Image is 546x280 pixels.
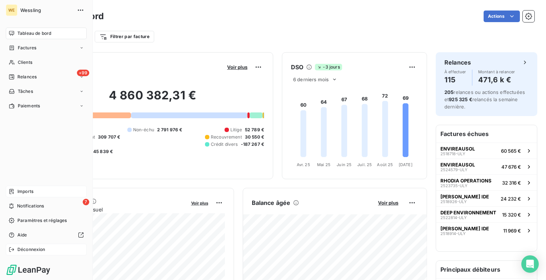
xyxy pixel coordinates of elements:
[444,89,453,95] span: 205
[501,164,521,170] span: 47 676 €
[444,58,471,67] h6: Relances
[317,162,331,167] tspan: Mai 25
[436,158,537,174] button: ENVIREAUSOL2524579-ULY47 676 €
[297,162,310,167] tspan: Avr. 25
[291,63,303,71] h6: DSO
[436,261,537,278] h6: Principaux débiteurs
[337,162,352,167] tspan: Juin 25
[478,74,515,86] h4: 471,6 k €
[436,206,537,222] button: DEEP ENVIRONNEMENT2522814-ULY15 320 €
[245,134,264,140] span: 30 550 €
[502,180,521,186] span: 32 316 €
[6,264,51,276] img: Logo LeanPay
[230,127,242,133] span: Litige
[436,125,537,143] h6: Factures échues
[440,168,467,172] span: 2524579-ULY
[225,64,250,70] button: Voir plus
[17,203,44,209] span: Notifications
[377,162,393,167] tspan: Août 25
[293,77,329,82] span: 6 derniers mois
[252,198,291,207] h6: Balance âgée
[17,246,45,253] span: Déconnexion
[503,228,521,234] span: 11 969 €
[41,88,264,110] h2: 4 860 382,31 €
[502,212,521,218] span: 15 320 €
[478,70,515,74] span: Montant à relancer
[440,194,489,199] span: [PERSON_NAME] IDE
[357,162,372,167] tspan: Juil. 25
[191,201,208,206] span: Voir plus
[20,7,73,13] span: Wessling
[6,229,87,241] a: Aide
[211,141,238,148] span: Crédit divers
[77,70,89,76] span: +99
[41,206,186,213] span: Chiffre d'affaires mensuel
[440,184,467,188] span: 2523735-ULY
[440,162,475,168] span: ENVIREAUSOL
[399,162,412,167] tspan: [DATE]
[378,200,398,206] span: Voir plus
[444,89,525,110] span: relances ou actions effectuées et relancés la semaine dernière.
[241,141,264,148] span: -187 267 €
[17,232,27,238] span: Aide
[444,74,466,86] h4: 115
[440,146,475,152] span: ENVIREAUSOL
[440,210,496,215] span: DEEP ENVIRONNEMENT
[315,64,342,70] span: -3 jours
[133,127,154,133] span: Non-échu
[436,143,537,158] button: ENVIREAUSOL2518718-ULY60 565 €
[444,70,466,74] span: À effectuer
[18,45,36,51] span: Factures
[436,190,537,206] button: [PERSON_NAME] IDE2518926-ULY24 232 €
[484,11,520,22] button: Actions
[17,30,51,37] span: Tableau de bord
[440,199,467,204] span: 2518926-ULY
[157,127,182,133] span: 2 791 976 €
[376,199,401,206] button: Voir plus
[6,4,17,16] div: WE
[436,222,537,238] button: [PERSON_NAME] IDE2518914-ULY11 969 €
[440,231,465,236] span: 2518914-ULY
[211,134,242,140] span: Recouvrement
[18,103,40,109] span: Paiements
[501,196,521,202] span: 24 232 €
[501,148,521,154] span: 60 565 €
[95,31,154,42] button: Filtrer par facture
[436,174,537,190] button: RHODIA OPERATIONS2523735-ULY32 316 €
[17,74,37,80] span: Relances
[189,199,210,206] button: Voir plus
[440,178,492,184] span: RHODIA OPERATIONS
[17,188,33,195] span: Imports
[449,96,472,102] span: 925 325 €
[440,226,489,231] span: [PERSON_NAME] IDE
[98,134,120,140] span: 309 707 €
[18,59,32,66] span: Clients
[91,148,113,155] span: -45 839 €
[18,88,33,95] span: Tâches
[83,199,89,205] span: 7
[440,215,467,220] span: 2522814-ULY
[521,255,539,273] div: Open Intercom Messenger
[245,127,264,133] span: 52 789 €
[440,152,465,156] span: 2518718-ULY
[17,217,67,224] span: Paramètres et réglages
[227,64,247,70] span: Voir plus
